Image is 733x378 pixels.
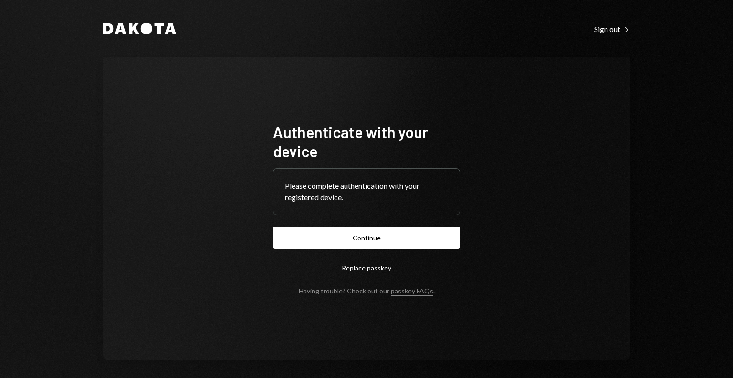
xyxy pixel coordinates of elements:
div: Please complete authentication with your registered device. [285,180,448,203]
button: Replace passkey [273,257,460,279]
button: Continue [273,227,460,249]
div: Sign out [594,24,630,34]
a: Sign out [594,23,630,34]
a: passkey FAQs [391,287,433,296]
div: Having trouble? Check out our . [299,287,435,295]
h1: Authenticate with your device [273,122,460,161]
